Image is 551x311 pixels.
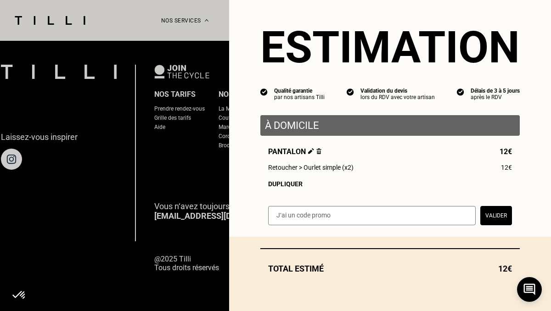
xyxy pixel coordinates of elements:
[268,206,476,225] input: J‘ai un code promo
[260,88,268,96] img: icon list info
[347,88,354,96] img: icon list info
[268,164,354,171] span: Retoucher > Ourlet simple (x2)
[500,147,512,156] span: 12€
[268,147,321,156] span: Pantalon
[260,22,520,73] section: Estimation
[457,88,464,96] img: icon list info
[501,164,512,171] span: 12€
[498,264,512,273] span: 12€
[360,88,435,94] div: Validation du devis
[480,206,512,225] button: Valider
[268,180,512,188] div: Dupliquer
[274,94,325,100] div: par nos artisans Tilli
[360,94,435,100] div: lors du RDV avec votre artisan
[316,148,321,154] img: Supprimer
[308,148,314,154] img: Éditer
[274,88,325,94] div: Qualité garantie
[471,94,520,100] div: après le RDV
[265,120,515,131] p: À domicile
[471,88,520,94] div: Délais de 3 à 5 jours
[260,264,520,273] div: Total estimé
